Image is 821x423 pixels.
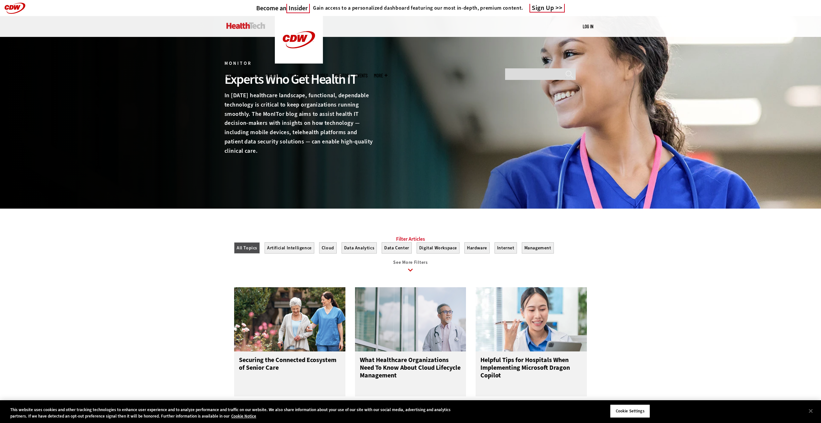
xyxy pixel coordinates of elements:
a: Events [355,73,368,78]
a: Log in [583,23,593,29]
button: Data Center [382,242,412,254]
img: Home [275,16,323,64]
h3: Become an [256,4,310,12]
img: nurse walks with senior woman through a garden [234,287,345,351]
button: Cloud [319,242,337,254]
button: Digital Workspace [417,242,460,254]
a: Become anInsider [256,4,310,12]
a: Features [266,73,281,78]
button: All Topics [234,242,260,254]
button: Artificial Intelligence [265,242,314,254]
a: Video [318,73,328,78]
h3: Securing the Connected Ecosystem of Senior Care [239,356,341,382]
span: More [374,73,387,78]
h4: Gain access to a personalized dashboard featuring our most in-depth, premium content. [313,5,523,11]
a: Gain access to a personalized dashboard featuring our most in-depth, premium content. [310,5,523,11]
a: Doctor using phone to dictate to tablet Helpful Tips for Hospitals When Implementing Microsoft Dr... [476,287,587,396]
img: Doctor using phone to dictate to tablet [476,287,587,351]
a: CDW [275,58,323,65]
p: In [DATE] healthcare landscape, functional, dependable technology is critical to keep organizatio... [224,91,373,156]
span: Insider [286,4,310,13]
a: MonITor [334,73,349,78]
a: doctor in front of clouds and reflective building What Healthcare Organizations Need To Know Abou... [355,287,466,396]
span: See More Filters [393,259,427,265]
a: nurse walks with senior woman through a garden Securing the Connected Ecosystem of Senior Care [234,287,345,396]
div: Experts Who Get Health IT [224,71,373,88]
div: This website uses cookies and other tracking technologies to enhance user experience and to analy... [10,407,452,419]
a: Sign Up [529,4,565,13]
a: Tips & Tactics [288,73,312,78]
h3: What Healthcare Organizations Need To Know About Cloud Lifecycle Management [360,356,461,382]
span: Topics [224,73,236,78]
div: User menu [583,23,593,30]
button: Hardware [464,242,490,254]
button: Management [522,242,554,254]
button: Close [804,404,818,418]
button: Data Analytics [342,242,377,254]
button: Cookie Settings [610,404,650,418]
img: doctor in front of clouds and reflective building [355,287,466,351]
button: Internet [495,242,517,254]
a: See More Filters [234,260,587,278]
a: More information about your privacy [231,413,256,419]
h3: Helpful Tips for Hospitals When Implementing Microsoft Dragon Copilot [480,356,582,382]
span: Specialty [242,73,259,78]
a: Filter Articles [396,236,425,242]
img: Home [226,22,265,29]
